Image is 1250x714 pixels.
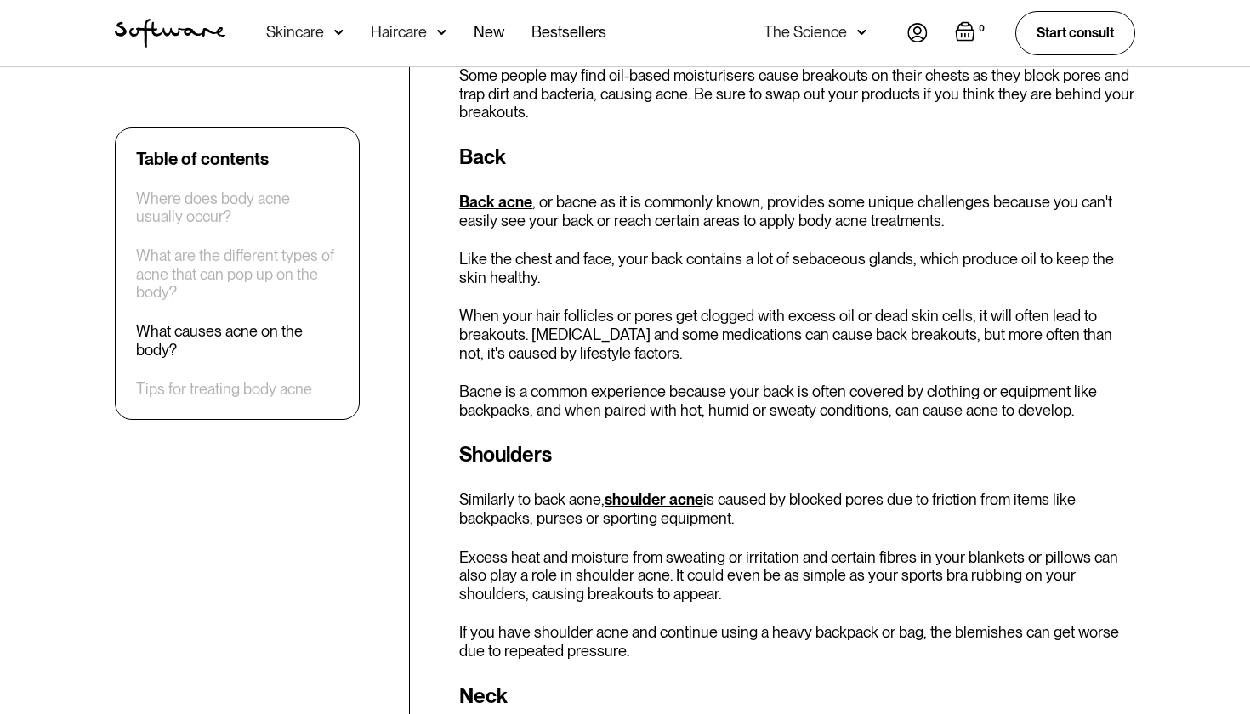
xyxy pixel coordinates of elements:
h3: Neck [459,681,1135,711]
a: What are the different types of acne that can pop up on the body? [136,247,338,303]
img: arrow down [437,24,446,41]
img: arrow down [857,24,866,41]
p: Some people may find oil-based moisturisers cause breakouts on their chests as they block pores a... [459,66,1135,122]
div: Haircare [371,24,427,41]
a: home [115,19,225,48]
p: , or bacne as it is commonly known, provides some unique challenges because you can't easily see ... [459,193,1135,229]
div: Skincare [266,24,324,41]
a: Where does body acne usually occur? [136,190,338,226]
div: Table of contents [136,149,269,169]
a: Start consult [1015,11,1135,54]
h3: Back [459,142,1135,173]
img: arrow down [334,24,344,41]
a: What causes acne on the body? [136,323,338,360]
a: shoulder acne [605,490,703,508]
div: The Science [764,24,847,41]
div: 0 [975,21,988,37]
h3: Shoulders [459,439,1135,470]
p: If you have shoulder acne and continue using a heavy backpack or bag, the blemishes can get worse... [459,623,1135,660]
a: Tips for treating body acne [136,380,312,399]
p: Bacne is a common experience because your back is often covered by clothing or equipment like bac... [459,382,1135,419]
p: Similarly to back acne, is caused by blocked pores due to friction from items like backpacks, pur... [459,490,1135,527]
img: Software Logo [115,19,225,48]
p: When your hair follicles or pores get clogged with excess oil or dead skin cells, it will often l... [459,307,1135,362]
p: Like the chest and face, your back contains a lot of sebaceous glands, which produce oil to keep ... [459,250,1135,286]
a: Open empty cart [955,21,988,45]
p: Excess heat and moisture from sweating or irritation and certain fibres in your blankets or pillo... [459,548,1135,603]
a: Back acne [459,193,532,211]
